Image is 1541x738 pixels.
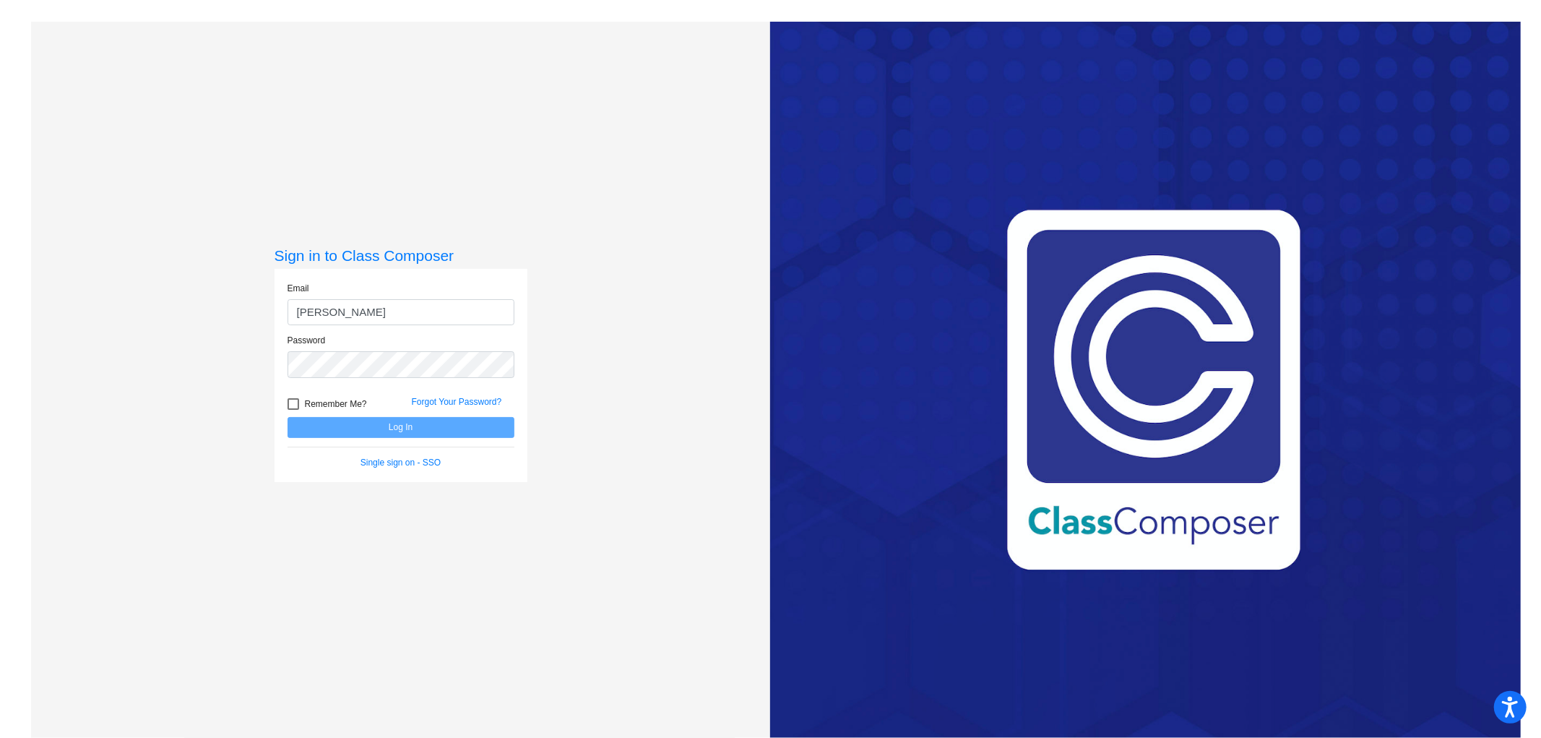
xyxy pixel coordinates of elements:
h3: Sign in to Class Composer [275,246,527,265]
label: Password [288,334,326,347]
a: Forgot Your Password? [412,397,502,407]
a: Single sign on - SSO [361,458,441,468]
span: Remember Me? [305,395,367,413]
label: Email [288,282,309,295]
button: Log In [288,417,514,438]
